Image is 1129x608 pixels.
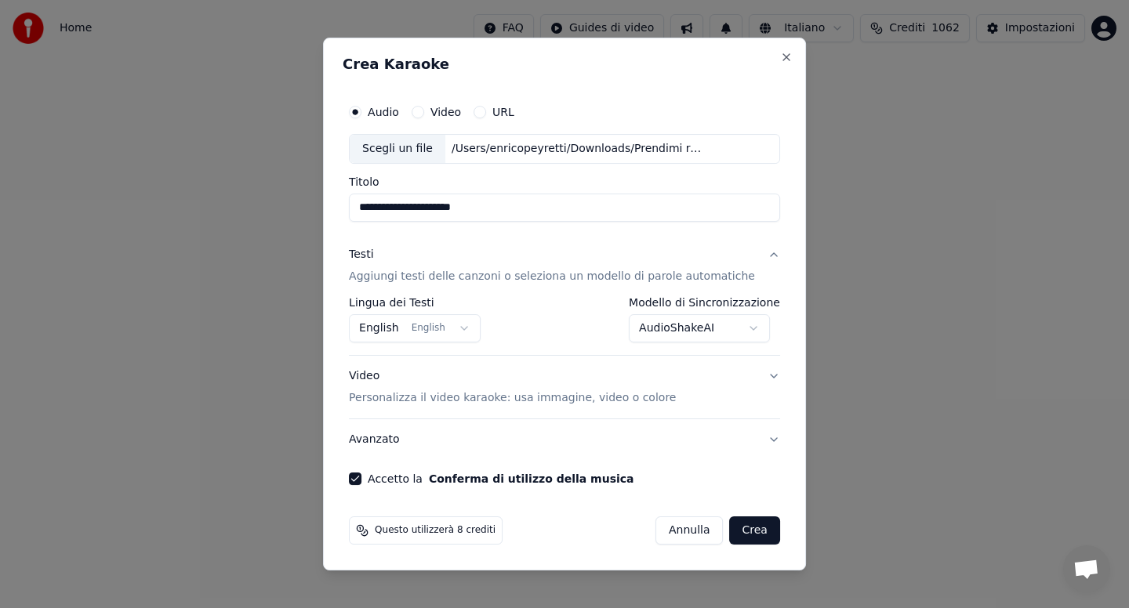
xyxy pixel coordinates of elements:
[349,247,373,262] div: Testi
[655,516,724,545] button: Annulla
[368,107,399,118] label: Audio
[730,516,780,545] button: Crea
[349,368,676,406] div: Video
[343,57,786,71] h2: Crea Karaoke
[349,176,780,187] label: Titolo
[429,473,634,484] button: Accetto la
[375,524,496,537] span: Questo utilizzerà 8 crediti
[349,269,755,284] p: Aggiungi testi delle canzoni o seleziona un modello di parole automatiche
[445,141,712,157] div: /Users/enricopeyretti/Downloads/Prendimi remix (Remix).mp3
[349,356,780,418] button: VideoPersonalizza il video karaoke: usa immagine, video o colore
[349,234,780,297] button: TestiAggiungi testi delle canzoni o seleziona un modello di parole automatiche
[629,297,780,308] label: Modello di Sincronizzazione
[349,297,780,355] div: TestiAggiungi testi delle canzoni o seleziona un modello di parole automatiche
[492,107,514,118] label: URL
[349,297,481,308] label: Lingua dei Testi
[349,419,780,460] button: Avanzato
[430,107,461,118] label: Video
[350,135,445,163] div: Scegli un file
[349,390,676,406] p: Personalizza il video karaoke: usa immagine, video o colore
[368,473,633,484] label: Accetto la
